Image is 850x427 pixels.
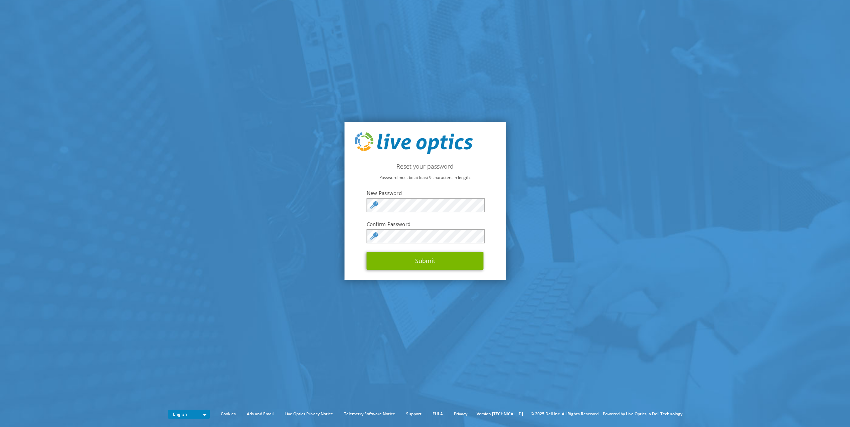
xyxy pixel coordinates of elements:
[354,163,496,170] h2: Reset your password
[216,410,241,418] a: Cookies
[449,410,472,418] a: Privacy
[242,410,279,418] a: Ads and Email
[280,410,338,418] a: Live Optics Privacy Notice
[527,410,602,418] li: © 2025 Dell Inc. All Rights Reserved
[367,252,484,270] button: Submit
[354,132,473,154] img: live_optics_svg.svg
[603,410,682,418] li: Powered by Live Optics, a Dell Technology
[473,410,526,418] li: Version [TECHNICAL_ID]
[367,221,484,227] label: Confirm Password
[339,410,400,418] a: Telemetry Software Notice
[428,410,448,418] a: EULA
[367,190,484,196] label: New Password
[354,174,496,181] p: Password must be at least 9 characters in length.
[401,410,427,418] a: Support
